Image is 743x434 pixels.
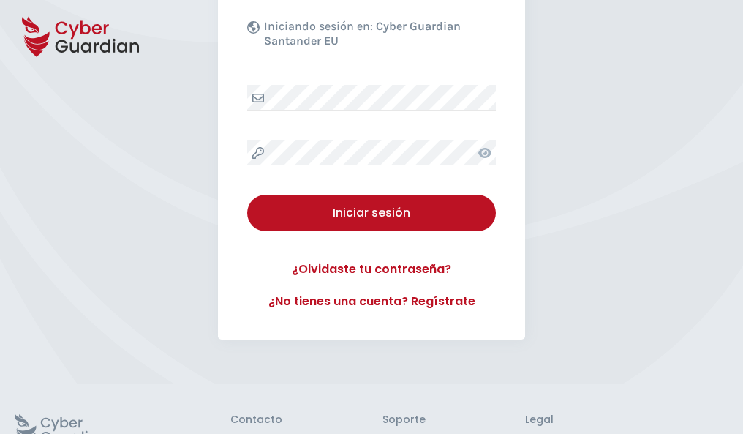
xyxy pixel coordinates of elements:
h3: Soporte [382,414,426,427]
h3: Legal [525,414,728,427]
h3: Contacto [230,414,282,427]
a: ¿Olvidaste tu contraseña? [247,261,496,278]
button: Iniciar sesión [247,195,496,231]
div: Iniciar sesión [258,204,485,222]
a: ¿No tienes una cuenta? Regístrate [247,293,496,310]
